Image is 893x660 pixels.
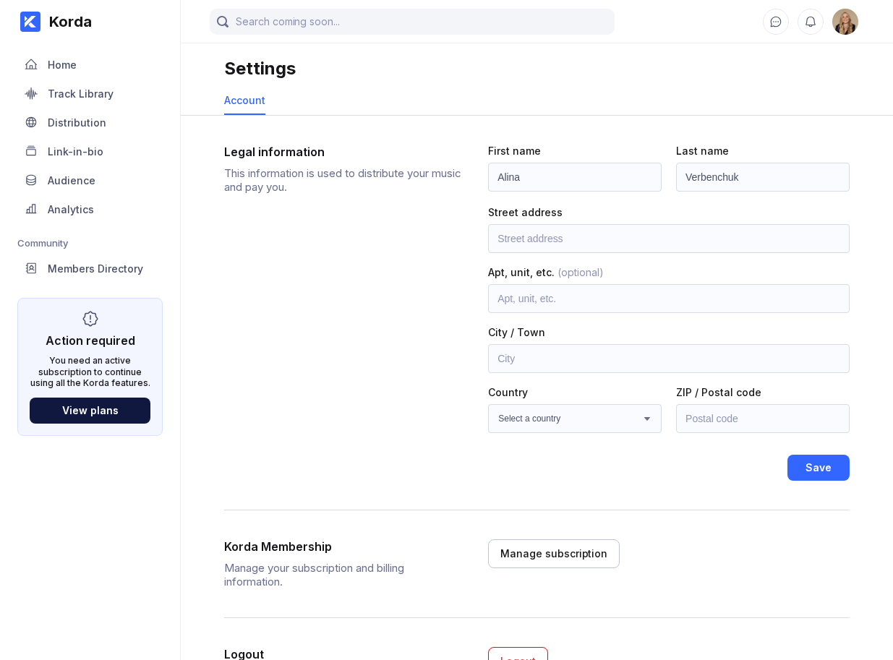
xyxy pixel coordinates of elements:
[488,266,850,278] div: Apt, unit, etc.
[676,404,850,433] input: Postal code
[224,145,458,159] div: Legal information
[676,145,850,157] div: Last name
[17,195,163,224] a: Analytics
[48,262,143,275] div: Members Directory
[17,166,163,195] a: Audience
[832,9,858,35] img: 160x160
[224,166,465,194] div: This information is used to distribute your music and pay you.
[224,561,465,588] div: Manage your subscription and billing information.
[30,398,150,424] button: View plans
[488,326,850,338] div: City / Town
[48,203,94,215] div: Analytics
[48,145,103,158] div: Link-in-bio
[500,547,607,561] div: Manage subscription
[806,460,832,475] div: Save
[48,87,114,100] div: Track Library
[224,539,458,554] div: Korda Membership
[40,13,92,30] div: Korda
[30,355,150,389] div: You need an active subscription to continue using all the Korda features.
[676,163,850,192] input: Last name
[17,51,163,80] a: Home
[48,116,106,129] div: Distribution
[17,237,163,249] div: Community
[488,344,850,373] input: City
[555,266,604,278] span: (optional)
[488,539,620,568] button: Manage subscription
[488,206,850,218] div: Street address
[488,163,662,192] input: First name
[832,9,858,35] div: Alina Verbenchuk
[17,80,163,108] a: Track Library
[787,455,850,481] button: Save
[48,59,77,71] div: Home
[224,87,265,115] a: Account
[17,108,163,137] a: Distribution
[48,174,95,187] div: Audience
[46,333,135,348] div: Action required
[488,145,662,157] div: First name
[488,386,662,398] div: Country
[488,284,850,313] input: Apt, unit, etc.
[17,137,163,166] a: Link-in-bio
[17,254,163,283] a: Members Directory
[488,224,850,253] input: Street address
[210,9,615,35] input: Search coming soon...
[676,386,850,398] div: ZIP / Postal code
[62,404,119,416] div: View plans
[224,94,265,106] div: Account
[224,58,296,79] div: Settings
